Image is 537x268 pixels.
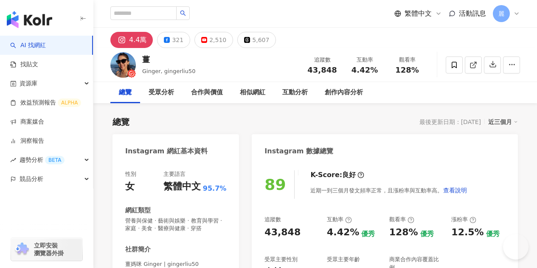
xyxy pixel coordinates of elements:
div: 4.4萬 [129,34,146,46]
div: 合作與價值 [191,87,223,98]
span: 立即安裝 瀏覽器外掛 [34,242,64,257]
div: 追蹤數 [264,216,281,223]
div: 總覽 [112,116,129,128]
div: 創作內容分析 [325,87,363,98]
div: 優秀 [486,229,500,239]
div: 受眾主要年齡 [327,256,360,263]
div: 總覽 [119,87,132,98]
span: 43,848 [307,65,337,74]
a: 商案媒合 [10,118,44,126]
span: 營養與保健 · 藝術與娛樂 · 教育與學習 · 家庭 · 美食 · 醫療與健康 · 穿搭 [125,217,226,232]
div: 女 [125,180,135,193]
div: 社群簡介 [125,245,151,254]
iframe: Help Scout Beacon - Open [503,234,529,260]
span: 95.7% [203,184,227,193]
div: 觀看率 [389,216,414,223]
span: 查看說明 [443,187,467,194]
div: 互動分析 [282,87,308,98]
div: 128% [389,226,418,239]
span: 128% [395,66,419,74]
div: Instagram 數據總覽 [264,147,333,156]
div: 互動率 [349,56,381,64]
img: logo [7,11,52,28]
div: 最後更新日期：[DATE] [419,118,481,125]
a: chrome extension立即安裝 瀏覽器外掛 [11,238,82,261]
div: 網紅類型 [125,206,151,215]
img: chrome extension [14,243,30,256]
span: Ginger, gingerliu50 [142,68,196,74]
span: 麗 [498,9,504,18]
div: 性別 [125,170,136,178]
button: 321 [157,32,190,48]
div: 受眾主要性別 [264,256,298,263]
div: 43,848 [264,226,301,239]
span: 活動訊息 [459,9,486,17]
div: 4.42% [327,226,359,239]
div: 2,510 [209,34,226,46]
span: 薑媽咪 Ginger | gingerliu50 [125,260,226,268]
a: searchAI 找網紅 [10,41,46,50]
div: 近三個月 [488,116,518,127]
div: 繁體中文 [163,180,201,193]
div: 優秀 [420,229,434,239]
a: 效益預測報告ALPHA [10,99,81,107]
div: 優秀 [361,229,375,239]
div: 5,607 [252,34,269,46]
div: 薑 [142,54,196,65]
div: 主要語言 [163,170,186,178]
div: 12.5% [451,226,484,239]
div: 89 [264,176,286,193]
div: 相似網紅 [240,87,265,98]
span: 競品分析 [20,169,43,189]
div: 良好 [342,170,356,180]
div: 互動率 [327,216,352,223]
span: search [180,10,186,16]
span: rise [10,157,16,163]
span: 4.42% [351,66,378,74]
button: 5,607 [237,32,276,48]
span: 資源庫 [20,74,37,93]
a: 洞察報告 [10,137,44,145]
button: 查看說明 [443,182,467,199]
span: 繁體中文 [405,9,432,18]
div: 受眾分析 [149,87,174,98]
div: 近期一到三個月發文頻率正常，且漲粉率與互動率高。 [310,182,467,199]
img: KOL Avatar [110,52,136,78]
div: 漲粉率 [451,216,476,223]
div: 觀看率 [391,56,423,64]
div: 追蹤數 [306,56,338,64]
div: K-Score : [310,170,364,180]
div: 321 [172,34,183,46]
div: BETA [45,156,65,164]
span: 趨勢分析 [20,150,65,169]
div: Instagram 網紅基本資料 [125,147,208,156]
button: 4.4萬 [110,32,153,48]
a: 找貼文 [10,60,38,69]
button: 2,510 [194,32,233,48]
